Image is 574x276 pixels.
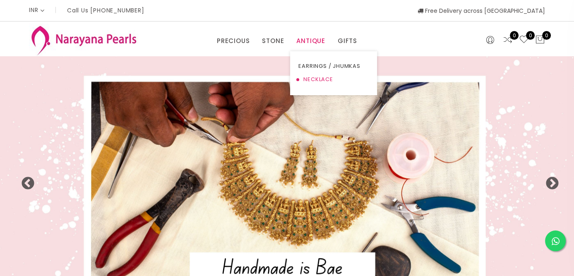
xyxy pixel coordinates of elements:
[510,31,519,40] span: 0
[298,73,369,86] a: NECKLACE
[418,7,545,15] span: Free Delivery across [GEOGRAPHIC_DATA]
[298,60,369,73] a: EARRINGS / JHUMKAS
[262,35,284,47] a: STONE
[519,35,529,46] a: 0
[526,31,535,40] span: 0
[21,177,29,185] button: Previous
[535,35,545,46] button: 0
[67,7,144,13] p: Call Us [PHONE_NUMBER]
[338,35,357,47] a: GIFTS
[296,35,325,47] a: ANTIQUE
[545,177,553,185] button: Next
[542,31,551,40] span: 0
[503,35,513,46] a: 0
[217,35,250,47] a: PRECIOUS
